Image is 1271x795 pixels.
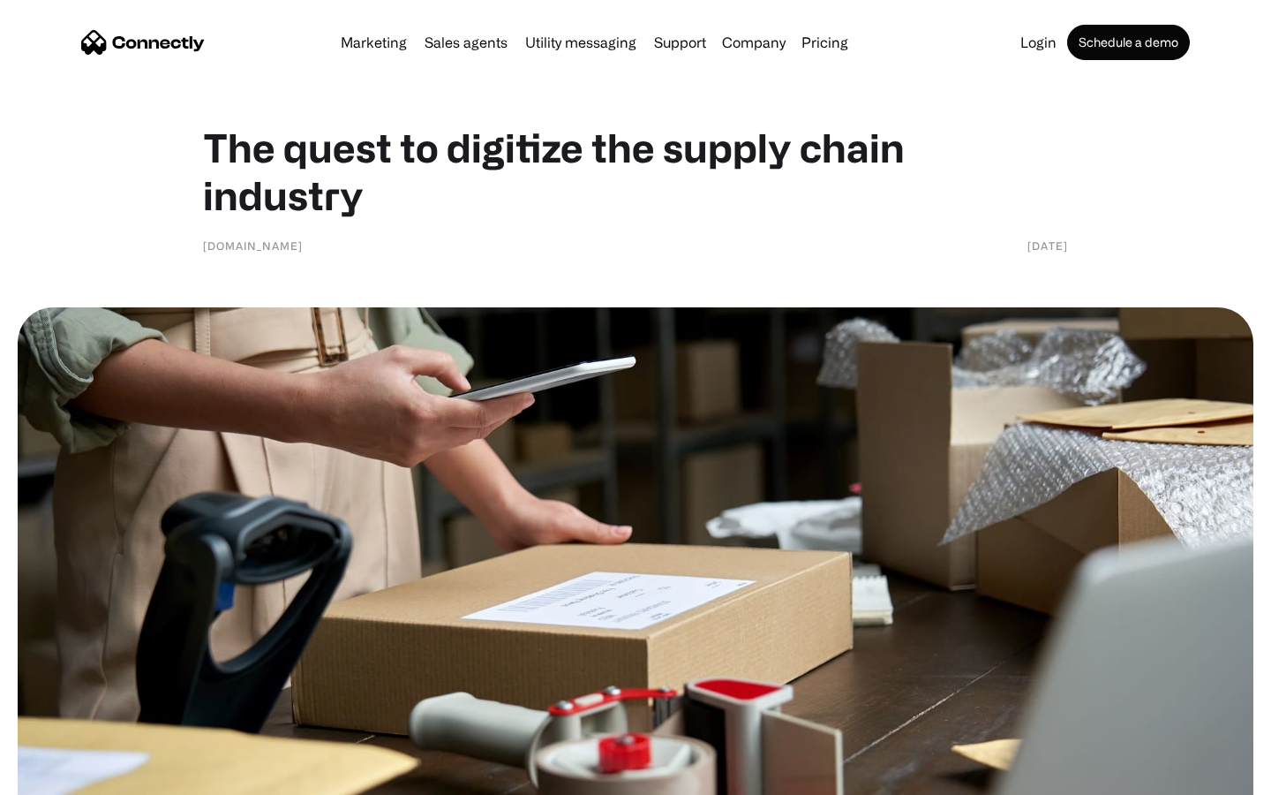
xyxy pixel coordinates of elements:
[1067,25,1190,60] a: Schedule a demo
[18,764,106,789] aside: Language selected: English
[1027,237,1068,254] div: [DATE]
[203,237,303,254] div: [DOMAIN_NAME]
[794,35,855,49] a: Pricing
[334,35,414,49] a: Marketing
[417,35,515,49] a: Sales agents
[647,35,713,49] a: Support
[35,764,106,789] ul: Language list
[1013,35,1064,49] a: Login
[518,35,643,49] a: Utility messaging
[203,124,1068,219] h1: The quest to digitize the supply chain industry
[722,30,786,55] div: Company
